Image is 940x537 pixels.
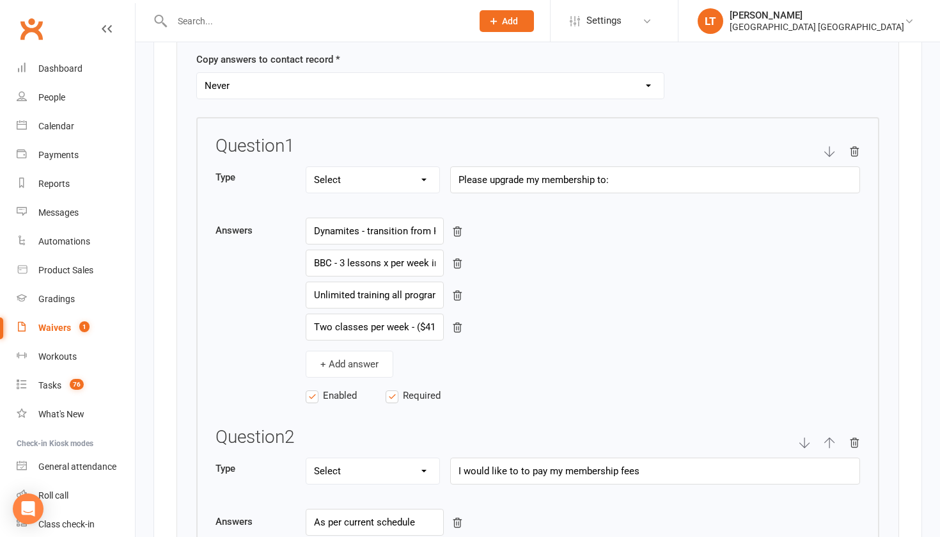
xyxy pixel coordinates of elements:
[17,54,135,83] a: Dashboard
[306,250,444,277] input: Answer 2
[38,121,74,131] div: Calendar
[502,16,518,26] span: Add
[17,112,135,141] a: Calendar
[403,388,441,401] span: Required
[17,342,135,371] a: Workouts
[306,509,444,536] input: Answer 1
[17,227,135,256] a: Automations
[215,428,295,447] h3: Question 2
[306,314,444,341] input: Answer 4
[215,509,295,529] label: Answers
[306,282,444,309] input: Answer 3
[17,198,135,227] a: Messages
[306,218,444,244] input: Answer 1
[730,21,904,33] div: [GEOGRAPHIC_DATA] [GEOGRAPHIC_DATA]
[38,380,61,390] div: Tasks
[38,92,65,102] div: People
[38,351,77,362] div: Workouts
[17,453,135,481] a: General attendance kiosk mode
[215,461,295,476] label: Type
[730,10,904,21] div: [PERSON_NAME]
[38,207,79,218] div: Messages
[38,461,116,472] div: General attendance
[17,256,135,285] a: Product Sales
[17,371,135,400] a: Tasks 76
[698,8,723,34] div: LT
[215,218,295,238] label: Answers
[17,83,135,112] a: People
[17,400,135,429] a: What's New
[586,6,622,35] span: Settings
[38,265,93,275] div: Product Sales
[70,379,84,390] span: 76
[38,179,70,189] div: Reports
[13,493,43,524] div: Open Intercom Messenger
[306,351,393,378] button: + Add answer
[15,13,47,45] a: Clubworx
[17,285,135,314] a: Gradings
[17,170,135,198] a: Reports
[215,136,295,156] h3: Question 1
[450,166,860,193] input: Question title
[38,409,84,419] div: What's New
[38,490,68,501] div: Roll call
[17,481,135,510] a: Roll call
[17,314,135,342] a: Waivers 1
[215,170,295,185] label: Type
[168,12,463,30] input: Search...
[79,321,90,332] span: 1
[38,519,95,529] div: Class check-in
[38,150,79,160] div: Payments
[450,458,860,485] input: Question title
[38,236,90,246] div: Automations
[38,294,75,304] div: Gradings
[38,63,82,74] div: Dashboard
[323,388,357,401] span: Enabled
[17,141,135,170] a: Payments
[480,10,534,32] button: Add
[38,323,71,333] div: Waivers
[196,52,340,67] label: Copy answers to contact record *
